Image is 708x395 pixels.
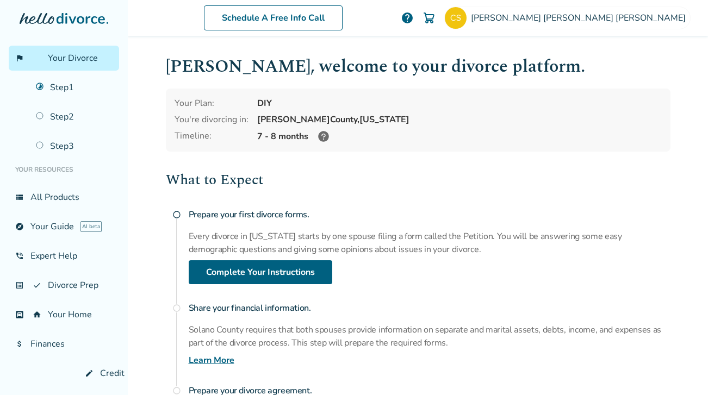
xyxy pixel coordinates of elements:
[189,354,234,367] a: Learn More
[175,97,249,109] div: Your Plan:
[9,159,119,180] li: Your Resources
[257,114,662,126] div: [PERSON_NAME] County, [US_STATE]
[445,7,467,29] img: cpschmitz@gmail.com
[166,53,670,80] h1: [PERSON_NAME] , welcome to your divorce platform.
[257,97,662,109] div: DIY
[15,54,41,62] span: flag_2
[401,11,414,24] a: help
[172,210,181,219] span: radio_button_unchecked
[471,12,690,24] span: [PERSON_NAME] [PERSON_NAME] [PERSON_NAME]
[29,134,119,159] a: Step3
[9,331,119,356] a: attach_moneyFinances
[15,340,24,348] span: attach_money
[423,11,436,24] img: Cart
[189,204,670,225] h4: Prepare your first divorce forms.
[9,46,119,71] a: flag_2Your Divorce
[189,230,670,256] p: Every divorce in [US_STATE] starts by one spouse filing a form called the Petition. You will be a...
[48,52,98,64] span: Your Divorce
[175,130,249,143] div: Timeline:
[9,243,119,268] a: phone_in_talkExpert Help
[15,281,41,290] span: list_alt_check
[175,114,249,126] div: You're divorcing in:
[15,310,41,319] span: garage_home
[9,273,119,298] a: list_alt_checkDivorce Prep
[172,304,181,312] span: radio_button_unchecked
[9,185,119,210] a: view_listAll Products
[15,369,94,378] span: finance_mode
[15,222,24,231] span: explore
[29,104,119,129] a: Step2
[172,386,181,395] span: radio_button_unchecked
[9,214,119,239] a: exploreYour GuideAI beta
[204,5,343,30] a: Schedule A Free Info Call
[189,260,332,284] a: Complete Your Instructions
[257,130,662,143] div: 7 - 8 months
[166,169,670,191] h2: What to Expect
[9,302,119,327] a: garage_homeYour Home
[15,193,24,202] span: view_list
[80,221,102,232] span: AI beta
[15,252,24,260] span: phone_in_talk
[189,297,670,319] h4: Share your financial information.
[9,361,119,386] a: finance_modeCredit
[29,75,119,100] a: Step1
[189,323,670,349] p: Solano County requires that both spouses provide information on separate and marital assets, debt...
